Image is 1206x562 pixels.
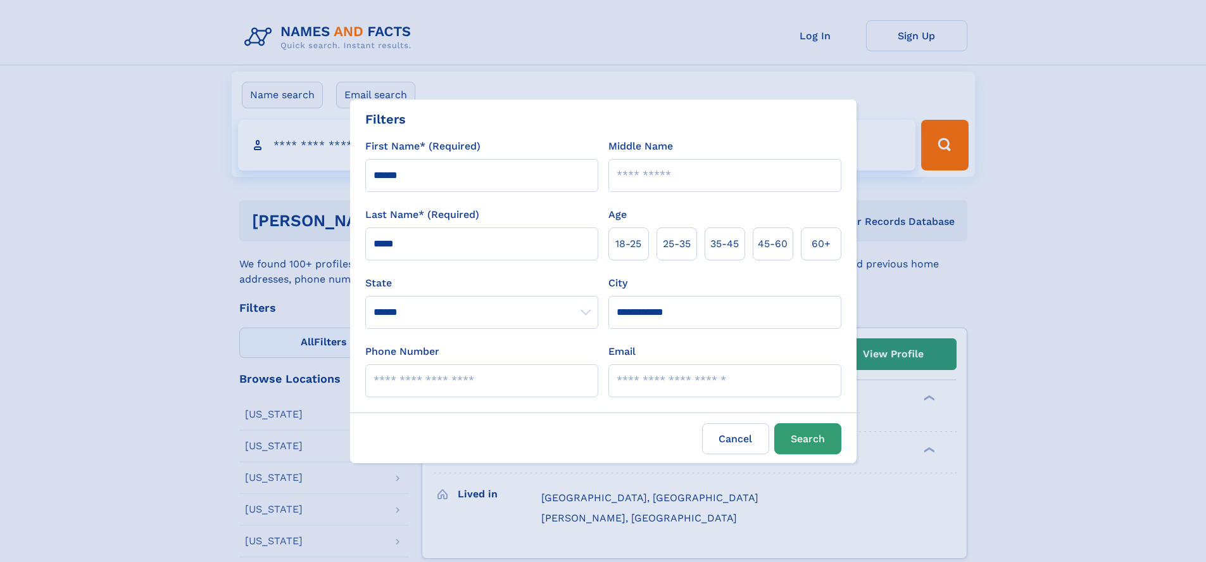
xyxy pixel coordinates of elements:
[774,423,841,454] button: Search
[812,236,831,252] span: 60+
[608,139,673,154] label: Middle Name
[758,236,788,252] span: 45‑60
[608,207,627,222] label: Age
[365,139,481,154] label: First Name* (Required)
[365,207,479,222] label: Last Name* (Required)
[615,236,641,252] span: 18‑25
[365,344,439,359] label: Phone Number
[608,276,627,291] label: City
[702,423,769,454] label: Cancel
[710,236,739,252] span: 35‑45
[365,110,406,129] div: Filters
[663,236,691,252] span: 25‑35
[365,276,598,291] label: State
[608,344,636,359] label: Email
